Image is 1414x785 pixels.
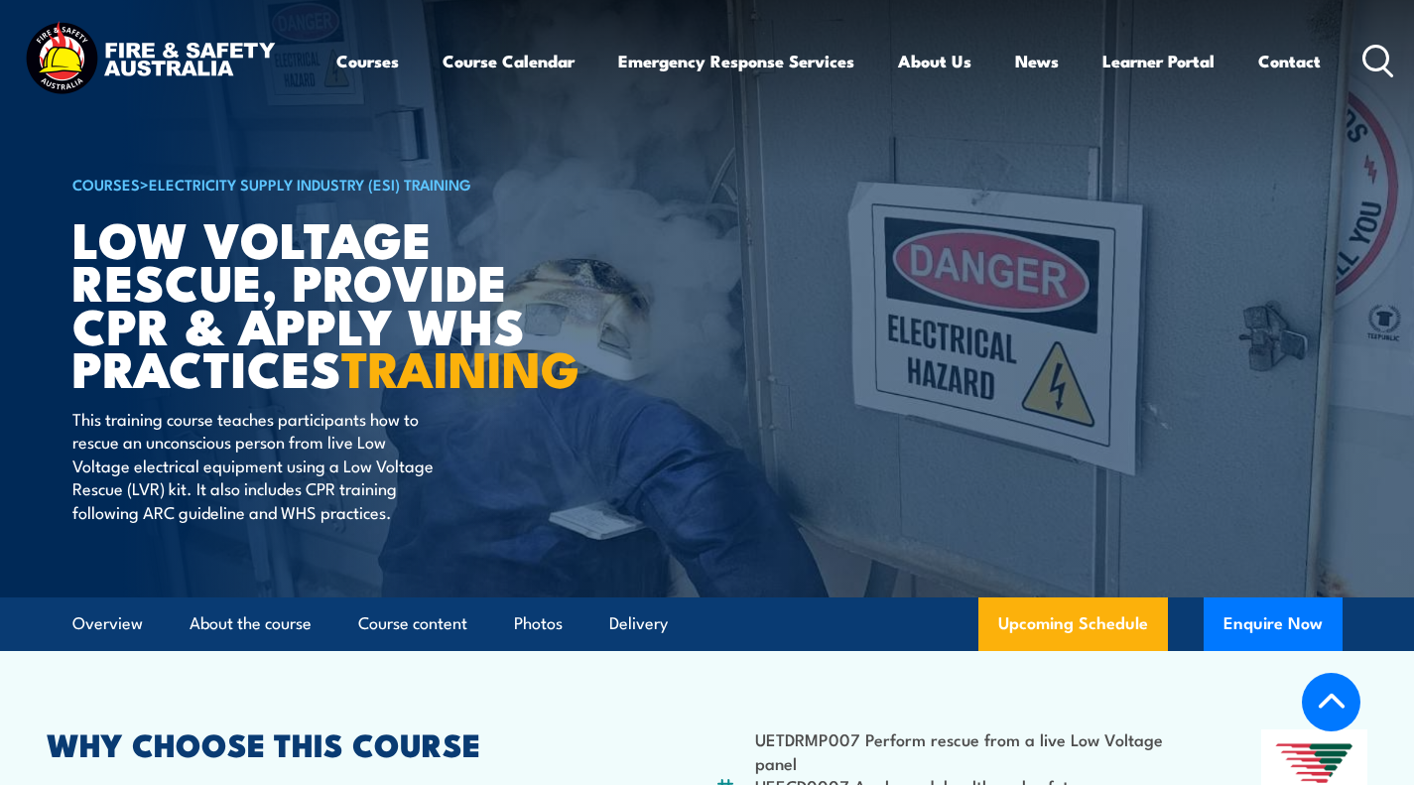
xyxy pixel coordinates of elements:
[72,172,563,196] h6: >
[72,173,140,195] a: COURSES
[341,328,579,405] strong: TRAINING
[72,407,435,523] p: This training course teaches participants how to rescue an unconscious person from live Low Volta...
[47,729,619,757] h2: WHY CHOOSE THIS COURSE
[190,597,312,650] a: About the course
[609,597,668,650] a: Delivery
[149,173,471,195] a: Electricity Supply Industry (ESI) Training
[72,597,143,650] a: Overview
[1258,35,1321,87] a: Contact
[1102,35,1215,87] a: Learner Portal
[358,597,467,650] a: Course content
[755,727,1165,774] li: UETDRMP007 Perform rescue from a live Low Voltage panel
[336,35,399,87] a: Courses
[618,35,854,87] a: Emergency Response Services
[898,35,971,87] a: About Us
[1204,597,1343,651] button: Enquire Now
[978,597,1168,651] a: Upcoming Schedule
[1015,35,1059,87] a: News
[443,35,575,87] a: Course Calendar
[514,597,563,650] a: Photos
[72,216,563,388] h1: Low Voltage Rescue, Provide CPR & Apply WHS Practices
